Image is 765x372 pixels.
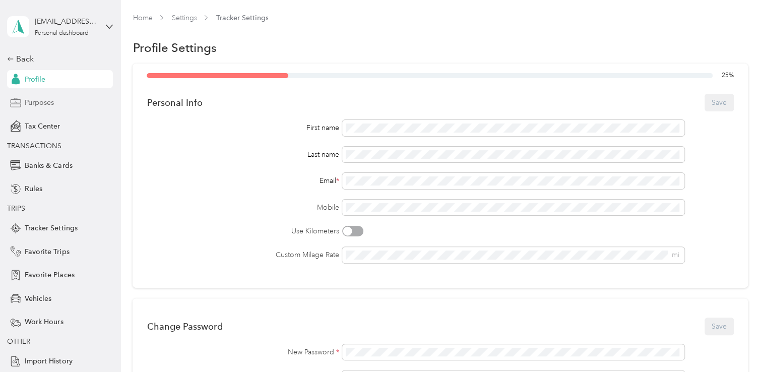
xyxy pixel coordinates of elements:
[7,337,30,346] span: OTHER
[709,316,765,372] iframe: Everlance-gr Chat Button Frame
[25,270,74,280] span: Favorite Places
[147,321,222,332] div: Change Password
[25,160,72,171] span: Banks & Cards
[25,223,77,233] span: Tracker Settings
[25,97,54,108] span: Purposes
[147,226,339,236] label: Use Kilometers
[25,317,63,327] span: Work Hours
[147,250,339,260] label: Custom Milage Rate
[171,14,197,22] a: Settings
[25,74,45,85] span: Profile
[7,53,108,65] div: Back
[35,30,89,36] div: Personal dashboard
[147,202,339,213] label: Mobile
[147,347,339,357] label: New Password
[147,175,339,186] div: Email
[25,356,72,366] span: Import History
[147,149,339,160] div: Last name
[216,13,268,23] span: Tracker Settings
[133,42,216,53] h1: Profile Settings
[25,246,69,257] span: Favorite Trips
[147,97,202,108] div: Personal Info
[722,71,734,80] span: 25 %
[7,204,25,213] span: TRIPS
[35,16,98,27] div: [EMAIL_ADDRESS][DOMAIN_NAME]
[671,251,679,259] span: mi
[147,122,339,133] div: First name
[133,14,152,22] a: Home
[25,183,42,194] span: Rules
[7,142,61,150] span: TRANSACTIONS
[25,293,51,304] span: Vehicles
[25,121,60,132] span: Tax Center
